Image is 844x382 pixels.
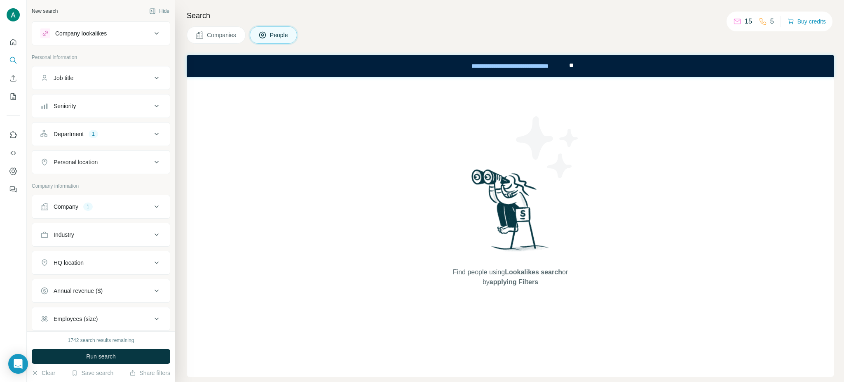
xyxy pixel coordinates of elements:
[54,259,84,267] div: HQ location
[187,10,834,21] h4: Search
[468,167,553,259] img: Surfe Illustration - Woman searching with binoculars
[54,158,98,166] div: Personal location
[55,29,107,38] div: Company lookalikes
[32,182,170,190] p: Company information
[187,55,834,77] iframe: Banner
[32,96,170,116] button: Seniority
[207,31,237,39] span: Companies
[71,369,113,377] button: Save search
[444,267,576,287] span: Find people using or by
[505,269,562,276] span: Lookalikes search
[89,130,98,138] div: 1
[54,74,73,82] div: Job title
[86,352,116,361] span: Run search
[32,309,170,329] button: Employees (size)
[83,203,93,210] div: 1
[32,24,170,43] button: Company lookalikes
[270,31,289,39] span: People
[68,337,134,344] div: 1742 search results remaining
[7,53,20,68] button: Search
[32,7,58,15] div: New search
[32,369,55,377] button: Clear
[143,5,175,17] button: Hide
[490,278,538,285] span: applying Filters
[32,349,170,364] button: Run search
[7,127,20,142] button: Use Surfe on LinkedIn
[7,89,20,104] button: My lists
[32,253,170,273] button: HQ location
[54,102,76,110] div: Seniority
[54,203,78,211] div: Company
[8,354,28,374] div: Open Intercom Messenger
[54,315,98,323] div: Employees (size)
[770,17,774,26] p: 5
[7,146,20,160] button: Use Surfe API
[32,54,170,61] p: Personal information
[54,130,84,138] div: Department
[32,197,170,217] button: Company1
[7,182,20,197] button: Feedback
[54,231,74,239] div: Industry
[7,35,20,50] button: Quick start
[7,8,20,21] img: Avatar
[32,124,170,144] button: Department1
[788,16,826,27] button: Buy credits
[7,71,20,86] button: Enrich CSV
[32,68,170,88] button: Job title
[511,110,585,184] img: Surfe Illustration - Stars
[32,225,170,245] button: Industry
[32,281,170,301] button: Annual revenue ($)
[745,17,752,26] p: 15
[32,152,170,172] button: Personal location
[129,369,170,377] button: Share filters
[7,164,20,179] button: Dashboard
[54,287,103,295] div: Annual revenue ($)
